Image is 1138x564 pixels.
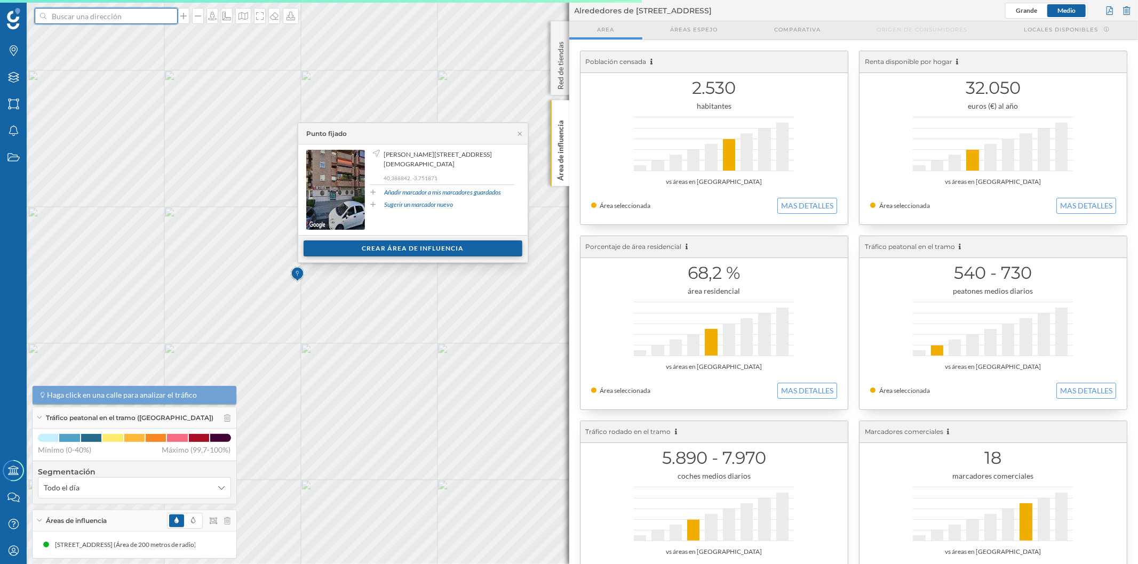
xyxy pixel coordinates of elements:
a: Sugerir un marcador nuevo [384,200,453,210]
div: vs áreas en [GEOGRAPHIC_DATA] [591,361,837,372]
span: Áreas de influencia [46,516,107,526]
p: Red de tiendas [555,37,566,90]
span: Alrededores de [STREET_ADDRESS] [575,5,712,16]
div: Marcadores comerciales [860,421,1127,443]
span: Área seleccionada [600,386,651,394]
span: Haga click en una calle para analizar el tráfico [47,390,197,400]
div: vs áreas en [GEOGRAPHIC_DATA] [870,361,1116,372]
span: Mínimo (0-40%) [38,445,91,455]
div: vs áreas en [GEOGRAPHIC_DATA] [870,546,1116,557]
h1: 2.530 [591,78,837,98]
div: Porcentaje de área residencial [580,236,848,258]
h1: 18 [870,448,1116,468]
img: Marker [291,264,304,285]
h4: Segmentación [38,466,231,477]
span: Soporte [21,7,59,17]
span: Área seleccionada [600,202,651,210]
button: MAS DETALLES [1056,198,1116,214]
div: Punto fijado [306,129,347,139]
span: Grande [1016,6,1037,14]
div: vs áreas en [GEOGRAPHIC_DATA] [591,176,837,187]
div: vs áreas en [GEOGRAPHIC_DATA] [591,546,837,557]
span: Áreas espejo [671,26,718,34]
p: Área de influencia [555,116,566,181]
span: Máximo (99,7-100%) [162,445,231,455]
span: Área seleccionada [879,386,930,394]
button: MAS DETALLES [1056,383,1116,399]
div: Tráfico peatonal en el tramo [860,236,1127,258]
span: Comparativa [774,26,821,34]
span: Todo el día [44,482,79,493]
div: área residencial [591,286,837,296]
div: marcadores comerciales [870,471,1116,481]
a: Añadir marcador a mis marcadores guardados [384,188,501,197]
div: habitantes [591,101,837,111]
div: coches medios diarios [591,471,837,481]
span: Medio [1057,6,1076,14]
div: euros (€) al año [870,101,1116,111]
div: Renta disponible por hogar [860,51,1127,73]
h1: 540 - 730 [870,263,1116,283]
button: MAS DETALLES [777,198,837,214]
div: Población censada [580,51,848,73]
span: Origen de consumidores [877,26,967,34]
span: Área seleccionada [879,202,930,210]
span: [PERSON_NAME][STREET_ADDRESS][DEMOGRAPHIC_DATA] [384,150,512,169]
p: 40,388842, -3,751871 [384,174,514,182]
h1: 68,2 % [591,263,837,283]
div: vs áreas en [GEOGRAPHIC_DATA] [870,176,1116,187]
img: Geoblink Logo [7,8,20,29]
img: streetview [306,150,365,230]
div: Tráfico rodado en el tramo [580,421,848,443]
button: MAS DETALLES [777,383,837,399]
h1: 5.890 - 7.970 [591,448,837,468]
span: Area [597,26,614,34]
h1: 32.050 [870,78,1116,98]
span: Locales disponibles [1024,26,1098,34]
span: Tráfico peatonal en el tramo ([GEOGRAPHIC_DATA]) [46,413,213,423]
div: [STREET_ADDRESS] (Área de 200 metros de radio) [54,539,201,550]
div: peatones medios diarios [870,286,1116,296]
